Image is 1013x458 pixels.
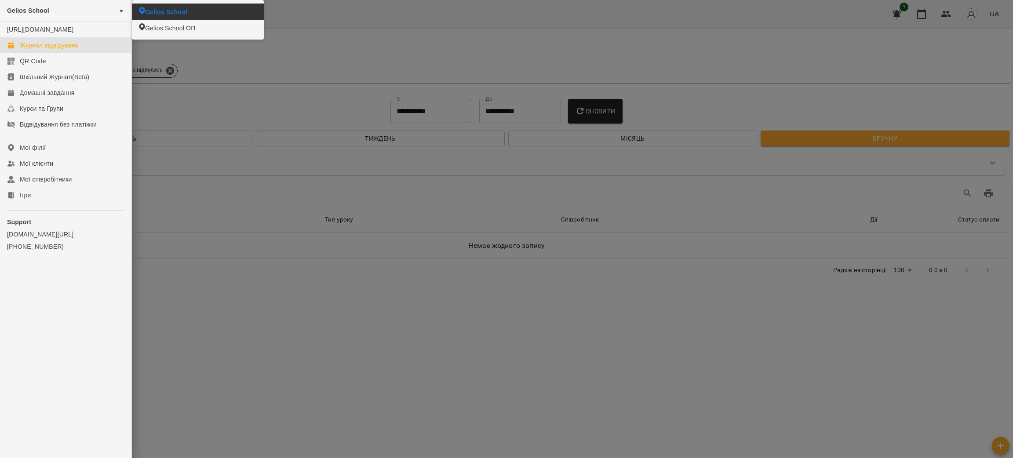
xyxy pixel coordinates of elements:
div: Курси та Групи [20,104,63,113]
div: Ігри [20,191,31,200]
a: [URL][DOMAIN_NAME] [7,26,73,33]
span: Gelios School ОП [145,24,195,33]
span: Gelios School [145,7,187,16]
div: QR Code [20,57,46,65]
div: Шкільний Журнал(Beta) [20,73,89,81]
div: Мої співробітники [20,175,72,184]
span: Gelios School [7,7,49,14]
div: Домашні завдання [20,88,74,97]
a: [PHONE_NUMBER] [7,242,124,251]
span: ► [120,7,124,14]
div: Мої клієнти [20,159,53,168]
div: Журнал відвідувань [20,41,78,50]
a: [DOMAIN_NAME][URL] [7,230,124,239]
div: Відвідування без платіжки [20,120,97,129]
p: Support [7,218,124,226]
div: Мої філії [20,143,46,152]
